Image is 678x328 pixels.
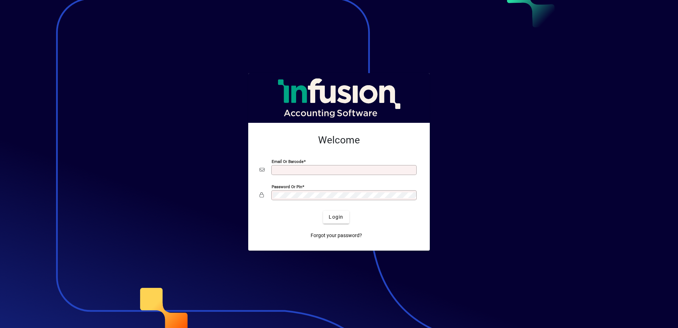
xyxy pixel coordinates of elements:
[260,134,418,146] h2: Welcome
[329,213,343,221] span: Login
[311,232,362,239] span: Forgot your password?
[323,211,349,224] button: Login
[308,229,365,242] a: Forgot your password?
[272,184,302,189] mat-label: Password or Pin
[272,159,304,164] mat-label: Email or Barcode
